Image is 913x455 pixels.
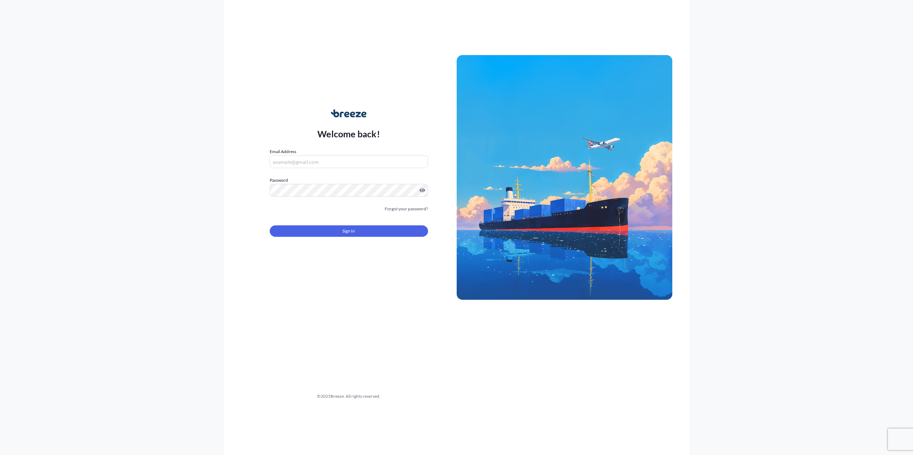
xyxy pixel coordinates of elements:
[270,148,296,155] label: Email Address
[317,128,380,140] p: Welcome back!
[419,187,425,193] button: Show password
[342,227,355,235] span: Sign In
[270,155,428,168] input: example@gmail.com
[457,55,672,300] img: Ship illustration
[385,205,428,212] a: Forgot your password?
[270,225,428,237] button: Sign In
[241,393,457,400] div: © 2025 Breeze. All rights reserved.
[270,177,428,184] label: Password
